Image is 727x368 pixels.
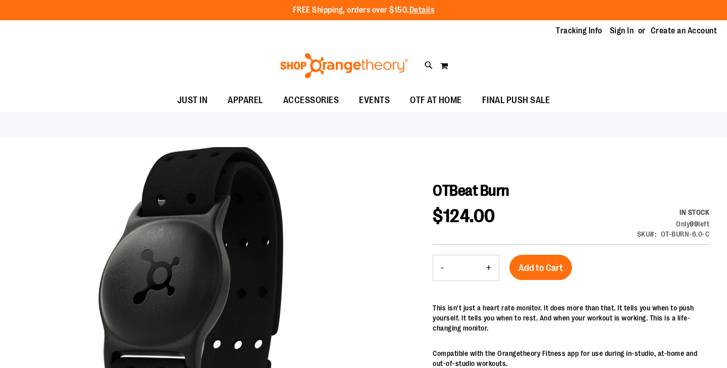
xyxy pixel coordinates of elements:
strong: 99 [690,220,698,228]
a: Details [409,6,435,15]
div: Only 99 left [637,219,710,229]
div: Availability [637,207,710,217]
p: This isn't just a heart rate monitor. It does more than that. It tells you when to push yourself.... [433,303,709,333]
p: FREE Shipping, orders over $150. [293,5,435,16]
a: Create an Account [651,25,717,36]
a: Sign In [610,25,634,36]
button: Increase product quantity [479,255,499,281]
span: EVENTS [359,89,390,112]
button: Add to Cart [509,255,572,280]
span: ACCESSORIES [283,89,339,112]
button: Decrease product quantity [433,255,451,281]
span: OTBeat Burn [433,182,509,199]
a: OTF AT HOME [400,89,472,112]
a: APPAREL [218,89,273,112]
a: EVENTS [349,89,400,112]
span: $124.00 [433,206,495,226]
span: APPAREL [228,89,263,112]
a: FINAL PUSH SALE [472,89,560,112]
img: Shop Orangetheory [279,53,409,78]
span: FINAL PUSH SALE [482,89,550,112]
strong: SKU [637,230,657,238]
div: OT-BURN-6.0-C [661,229,710,239]
span: Add to Cart [518,262,563,273]
a: JUST IN [167,89,218,112]
input: Product quantity [451,256,479,280]
span: In stock [680,208,709,216]
span: OTF AT HOME [410,89,462,112]
a: ACCESSORIES [273,89,349,112]
span: JUST IN [177,89,208,112]
a: Tracking Info [556,25,602,36]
